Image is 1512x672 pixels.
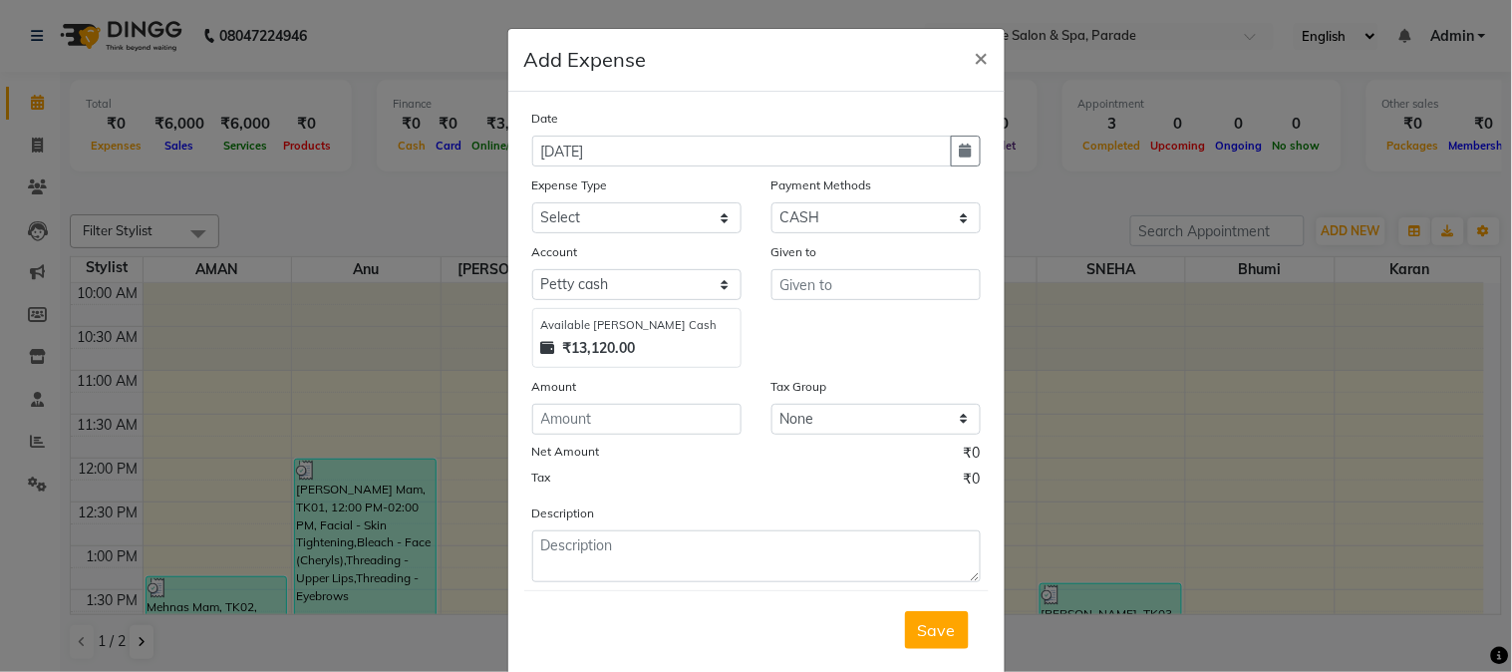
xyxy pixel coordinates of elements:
[532,443,600,461] label: Net Amount
[771,243,817,261] label: Given to
[771,378,827,396] label: Tax Group
[532,504,595,522] label: Description
[524,45,647,75] h5: Add Expense
[532,469,551,487] label: Tax
[771,176,872,194] label: Payment Methods
[532,378,577,396] label: Amount
[964,469,981,495] span: ₹0
[541,317,733,334] div: Available [PERSON_NAME] Cash
[563,338,636,359] strong: ₹13,120.00
[905,611,969,649] button: Save
[771,269,981,300] input: Given to
[532,404,742,435] input: Amount
[959,29,1005,85] button: Close
[532,176,608,194] label: Expense Type
[532,110,559,128] label: Date
[975,42,989,72] span: ×
[532,243,578,261] label: Account
[964,443,981,469] span: ₹0
[918,620,956,640] span: Save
